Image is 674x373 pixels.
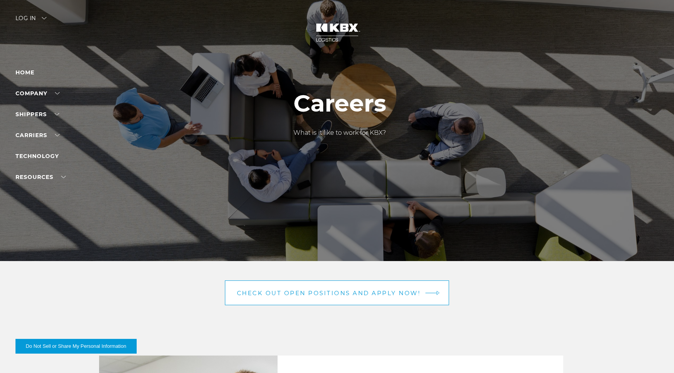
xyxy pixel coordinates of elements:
[293,128,386,138] p: What is it like to work for KBX?
[15,153,59,160] a: Technology
[15,339,137,354] button: Do Not Sell or Share My Personal Information
[15,90,60,97] a: Company
[15,111,59,118] a: SHIPPERS
[437,291,440,295] img: arrow
[225,280,449,305] a: Check out open positions and apply now! arrow arrow
[15,174,66,180] a: RESOURCES
[15,69,34,76] a: Home
[308,15,366,50] img: kbx logo
[237,290,421,296] span: Check out open positions and apply now!
[293,90,386,117] h1: Careers
[15,132,60,139] a: Carriers
[15,15,46,27] div: Log in
[42,17,46,19] img: arrow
